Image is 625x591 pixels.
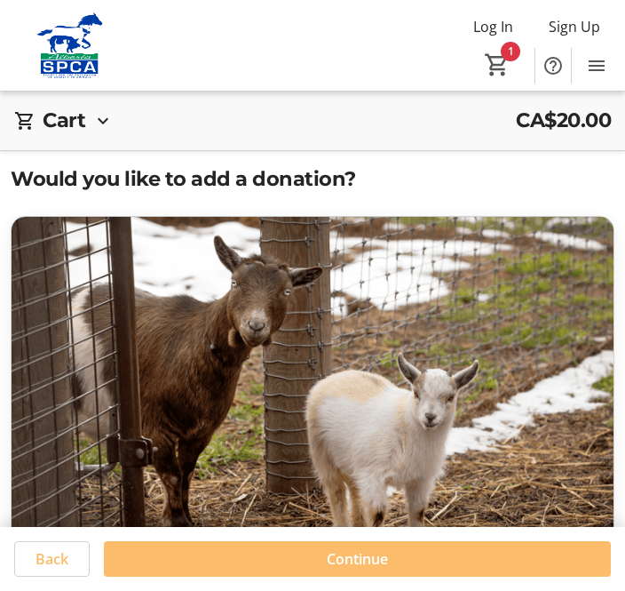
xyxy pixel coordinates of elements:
img: Guardian [12,217,613,555]
span: Log In [473,16,513,37]
span: CA$20.00 [516,106,611,136]
span: Sign Up [549,16,600,37]
span: Back [36,548,68,570]
button: Log In [459,12,527,41]
button: Continue [104,541,611,577]
h2: Would you like to add a donation? [11,164,614,195]
button: Cart [481,49,513,81]
img: Alberta SPCA's Logo [11,12,129,79]
h2: Cart [43,106,85,136]
button: Menu [579,48,614,84]
button: Back [14,541,90,577]
span: Continue [327,548,388,570]
button: Help [535,48,571,84]
button: Sign Up [534,12,614,41]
